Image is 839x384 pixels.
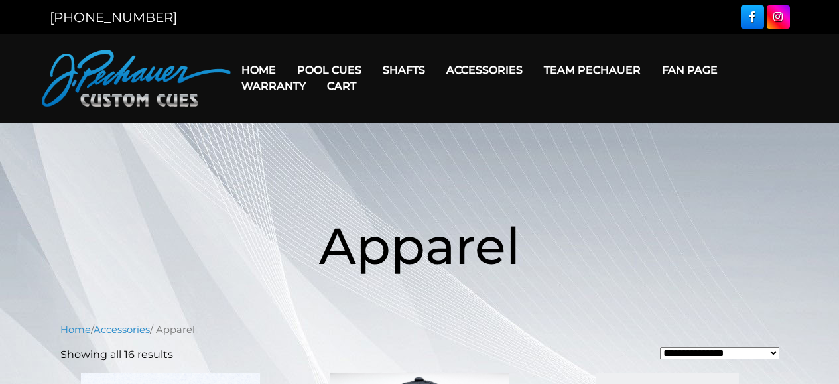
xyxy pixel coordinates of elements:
[42,50,231,107] img: Pechauer Custom Cues
[60,347,173,363] p: Showing all 16 results
[60,322,779,337] nav: Breadcrumb
[316,69,367,103] a: Cart
[60,324,91,336] a: Home
[372,53,436,87] a: Shafts
[50,9,177,25] a: [PHONE_NUMBER]
[94,324,150,336] a: Accessories
[231,69,316,103] a: Warranty
[319,215,520,277] span: Apparel
[231,53,287,87] a: Home
[436,53,533,87] a: Accessories
[533,53,651,87] a: Team Pechauer
[660,347,779,359] select: Shop order
[651,53,728,87] a: Fan Page
[287,53,372,87] a: Pool Cues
